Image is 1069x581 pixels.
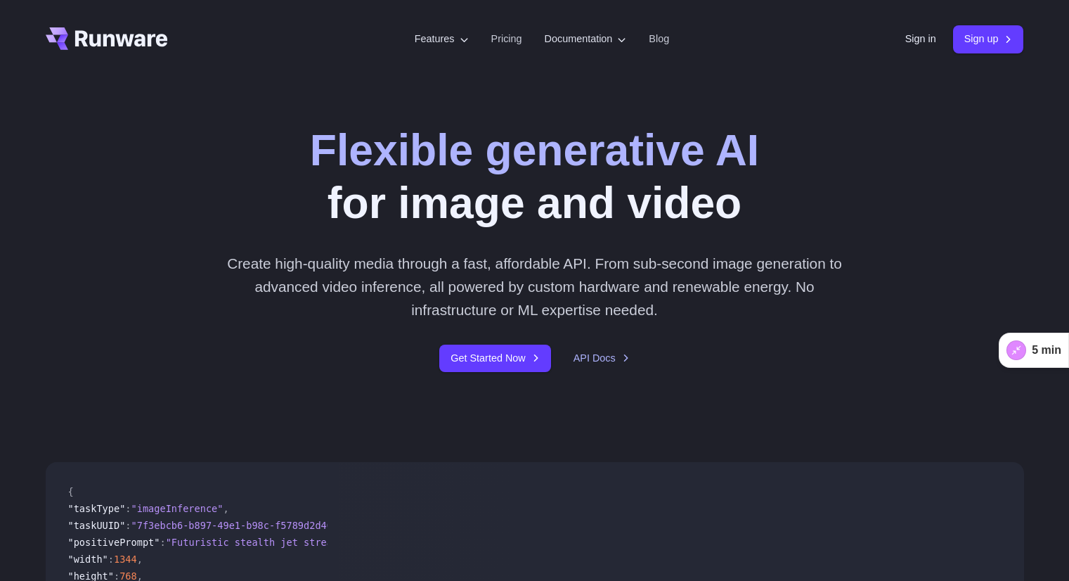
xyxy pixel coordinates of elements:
[953,25,1024,53] a: Sign up
[221,252,848,322] p: Create high-quality media through a fast, affordable API. From sub-second image generation to adv...
[68,520,126,531] span: "taskUUID"
[125,520,131,531] span: :
[439,345,550,372] a: Get Started Now
[905,31,936,47] a: Sign in
[310,125,759,174] strong: Flexible generative AI
[160,537,165,548] span: :
[125,503,131,514] span: :
[649,31,669,47] a: Blog
[68,554,108,565] span: "width"
[491,31,522,47] a: Pricing
[68,503,126,514] span: "taskType"
[68,486,74,497] span: {
[68,537,160,548] span: "positivePrompt"
[223,503,228,514] span: ,
[166,537,689,548] span: "Futuristic stealth jet streaking through a neon-lit cityscape with glowing purple exhaust"
[131,503,223,514] span: "imageInference"
[137,554,143,565] span: ,
[131,520,350,531] span: "7f3ebcb6-b897-49e1-b98c-f5789d2d40d7"
[310,124,759,229] h1: for image and video
[46,27,168,50] a: Go to /
[574,350,630,366] a: API Docs
[108,554,114,565] span: :
[114,554,137,565] span: 1344
[415,31,469,47] label: Features
[545,31,627,47] label: Documentation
